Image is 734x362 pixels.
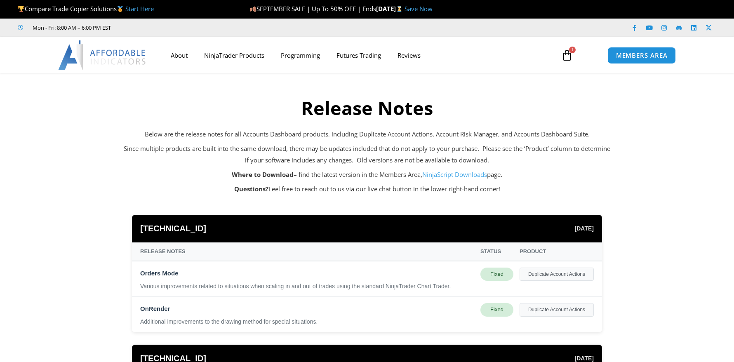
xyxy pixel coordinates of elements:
span: [TECHNICAL_ID] [140,221,206,236]
p: Below are the release notes for all Accounts Dashboard products, including Duplicate Account Acti... [124,129,610,140]
img: 🍂 [250,6,256,12]
div: Fixed [480,268,513,281]
a: Reviews [389,46,429,65]
a: 1 [549,43,585,67]
a: Start Here [125,5,154,13]
p: – find the latest version in the Members Area, page. [124,169,610,181]
img: ⌛ [396,6,402,12]
span: SEPTEMBER SALE | Up To 50% OFF | Ends [249,5,376,13]
strong: [DATE] [376,5,405,13]
a: Programming [273,46,328,65]
a: Futures Trading [328,46,389,65]
a: MEMBERS AREA [607,47,676,64]
span: Compare Trade Copier Solutions [18,5,154,13]
h2: Release Notes [124,96,610,120]
div: Duplicate Account Actions [520,303,594,316]
span: 1 [569,47,576,53]
span: Mon - Fri: 8:00 AM – 6:00 PM EST [31,23,111,33]
div: OnRender [140,303,474,315]
img: 🏆 [18,6,24,12]
div: Duplicate Account Actions [520,268,594,281]
img: LogoAI | Affordable Indicators – NinjaTrader [58,40,147,70]
div: Various improvements related to situations when scaling in and out of trades using the standard N... [140,282,474,291]
a: About [162,46,196,65]
p: Since multiple products are built into the same download, there may be updates included that do n... [124,143,610,166]
a: NinjaScript Downloads [422,170,487,179]
div: Product [520,247,594,256]
nav: Menu [162,46,552,65]
iframe: Customer reviews powered by Trustpilot [122,24,246,32]
div: Additional improvements to the drawing method for special situations. [140,318,474,326]
strong: Where to Download [232,170,294,179]
p: Feel free to reach out to us via our live chat button in the lower right-hand corner! [124,183,610,195]
div: Release Notes [140,247,474,256]
img: 🥇 [117,6,123,12]
a: Save Now [405,5,433,13]
strong: Questions? [234,185,268,193]
div: Status [480,247,513,256]
div: Orders Mode [140,268,474,279]
div: Fixed [480,303,513,316]
span: MEMBERS AREA [616,52,668,59]
span: [DATE] [575,223,594,234]
a: NinjaTrader Products [196,46,273,65]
